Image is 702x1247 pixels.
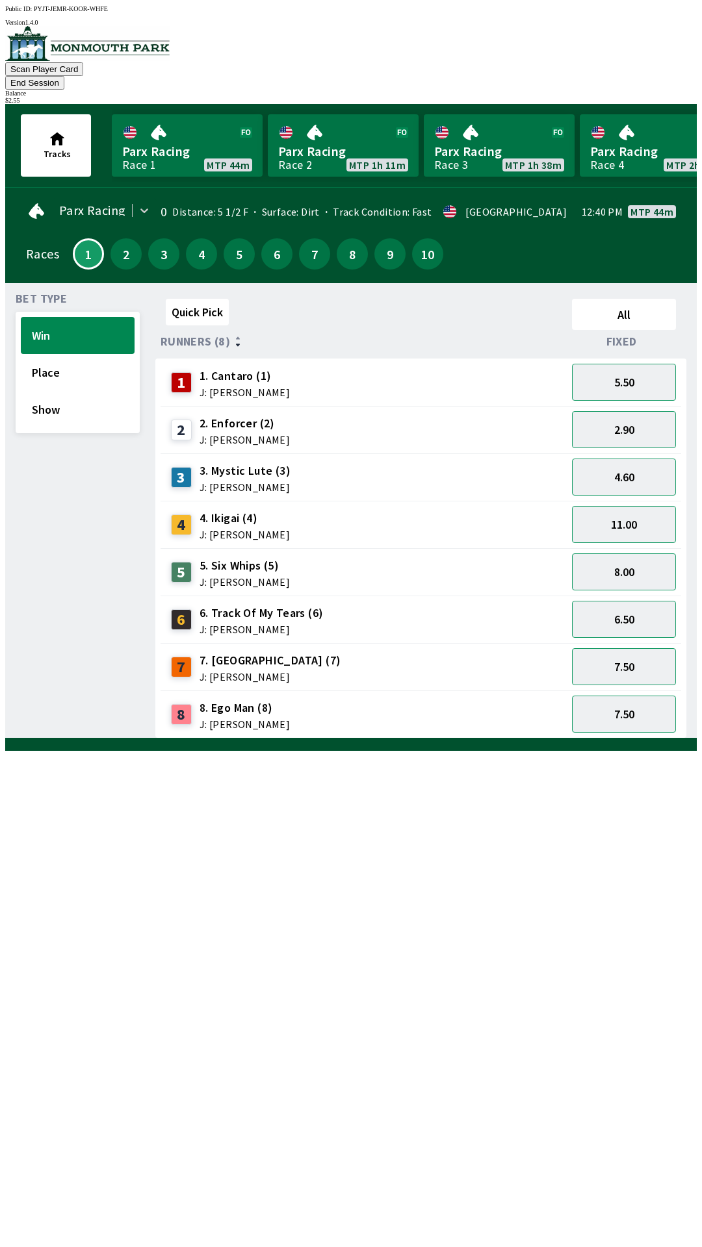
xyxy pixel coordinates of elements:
[114,249,138,258] span: 2
[572,601,676,638] button: 6.50
[614,707,634,722] span: 7.50
[34,5,108,12] span: PYJT-JEMR-KOOR-WHFE
[32,328,123,343] span: Win
[171,372,192,393] div: 1
[349,160,406,170] span: MTP 1h 11m
[200,652,341,669] span: 7. [GEOGRAPHIC_DATA] (7)
[578,307,670,322] span: All
[200,699,290,716] span: 8. Ego Man (8)
[171,420,192,440] div: 2
[268,114,419,177] a: Parx RacingRace 2MTP 1h 11m
[278,143,408,160] span: Parx Racing
[572,506,676,543] button: 11.00
[572,696,676,733] button: 7.50
[299,238,330,270] button: 7
[572,553,676,590] button: 8.00
[572,299,676,330] button: All
[200,529,290,540] span: J: [PERSON_NAME]
[172,205,248,218] span: Distance: 5 1/2 F
[614,470,634,485] span: 4.60
[171,514,192,535] div: 4
[26,249,59,259] div: Races
[171,562,192,583] div: 5
[5,76,64,90] button: End Session
[465,207,567,217] div: [GEOGRAPHIC_DATA]
[21,354,135,391] button: Place
[148,238,179,270] button: 3
[5,97,697,104] div: $ 2.55
[200,672,341,682] span: J: [PERSON_NAME]
[278,160,312,170] div: Race 2
[77,251,99,257] span: 1
[412,238,443,270] button: 10
[374,238,406,270] button: 9
[200,719,290,729] span: J: [PERSON_NAME]
[21,317,135,354] button: Win
[434,143,564,160] span: Parx Racing
[200,387,290,397] span: J: [PERSON_NAME]
[5,90,697,97] div: Balance
[340,249,365,258] span: 8
[73,238,104,270] button: 1
[161,335,567,348] div: Runners (8)
[572,648,676,685] button: 7.50
[189,249,214,258] span: 4
[166,299,229,325] button: Quick Pick
[265,249,289,258] span: 6
[186,238,217,270] button: 4
[572,411,676,448] button: 2.90
[32,402,123,417] span: Show
[200,482,291,492] span: J: [PERSON_NAME]
[171,657,192,677] div: 7
[171,467,192,488] div: 3
[567,335,681,348] div: Fixed
[337,238,368,270] button: 8
[161,336,230,347] span: Runners (8)
[227,249,252,258] span: 5
[5,5,697,12] div: Public ID:
[590,160,624,170] div: Race 4
[614,659,634,674] span: 7.50
[200,510,290,527] span: 4. Ikigai (4)
[122,143,252,160] span: Parx Racing
[5,19,697,26] div: Version 1.4.0
[32,365,123,380] span: Place
[200,557,290,574] span: 5. Six Whips (5)
[171,704,192,725] div: 8
[614,612,634,627] span: 6.50
[171,609,192,630] div: 6
[200,435,290,445] span: J: [PERSON_NAME]
[172,305,223,320] span: Quick Pick
[378,249,402,258] span: 9
[200,605,324,622] span: 6. Track Of My Tears (6)
[16,294,67,304] span: Bet Type
[630,207,673,217] span: MTP 44m
[5,26,170,61] img: venue logo
[582,207,623,217] span: 12:40 PM
[614,422,634,437] span: 2.90
[151,249,176,258] span: 3
[200,577,290,587] span: J: [PERSON_NAME]
[434,160,468,170] div: Race 3
[302,249,327,258] span: 7
[320,205,432,218] span: Track Condition: Fast
[224,238,255,270] button: 5
[614,564,634,579] span: 8.00
[112,114,263,177] a: Parx RacingRace 1MTP 44m
[606,336,637,347] span: Fixed
[572,459,676,496] button: 4.60
[44,148,71,160] span: Tracks
[261,238,292,270] button: 6
[200,368,290,384] span: 1. Cantaro (1)
[122,160,156,170] div: Race 1
[248,205,320,218] span: Surface: Dirt
[5,62,83,76] button: Scan Player Card
[159,207,167,217] div: 0
[505,160,562,170] span: MTP 1h 38m
[611,517,637,532] span: 11.00
[200,415,290,432] span: 2. Enforcer (2)
[21,391,135,428] button: Show
[207,160,250,170] span: MTP 44m
[21,114,91,177] button: Tracks
[424,114,575,177] a: Parx RacingRace 3MTP 1h 38m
